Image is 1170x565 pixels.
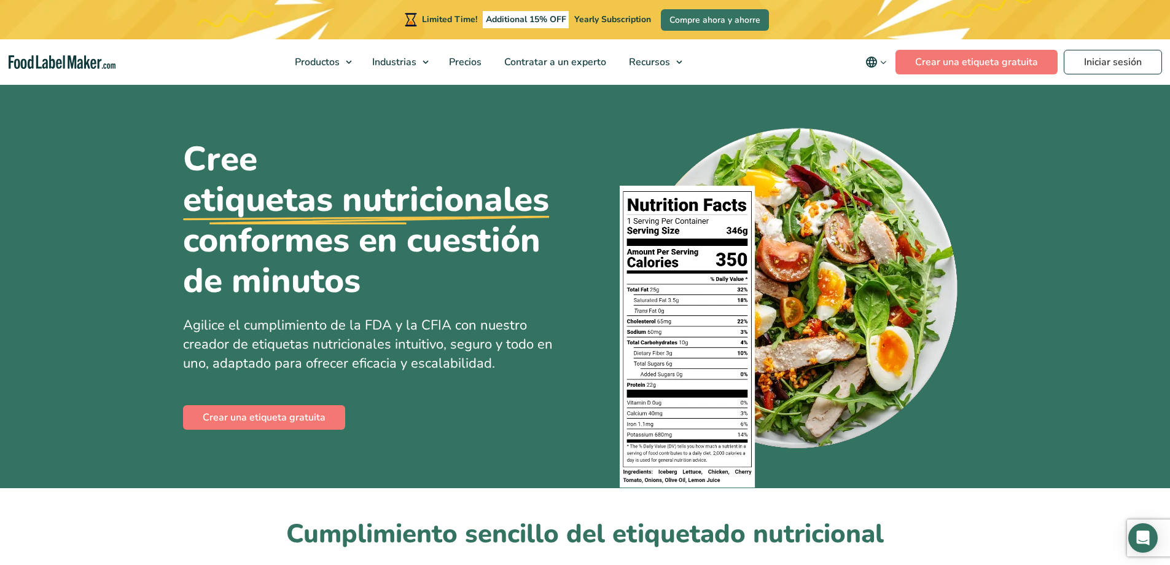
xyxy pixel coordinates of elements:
h2: Cumplimiento sencillo del etiquetado nutricional [183,518,988,551]
span: Productos [291,55,341,69]
u: etiquetas nutricionales [183,180,549,220]
span: Limited Time! [422,14,477,25]
a: Productos [284,39,358,85]
span: Additional 15% OFF [483,11,569,28]
span: Contratar a un experto [501,55,607,69]
span: Yearly Subscription [574,14,651,25]
div: Open Intercom Messenger [1128,523,1158,553]
span: Recursos [625,55,671,69]
a: Crear una etiqueta gratuita [183,405,345,430]
a: Compre ahora y ahorre [661,9,769,31]
span: Agilice el cumplimiento de la FDA y la CFIA con nuestro creador de etiquetas nutricionales intuit... [183,316,553,373]
img: Un plato de comida con una etiqueta de información nutricional encima. [620,120,962,488]
span: Precios [445,55,483,69]
a: Contratar a un experto [493,39,615,85]
span: Industrias [369,55,418,69]
h1: Cree conformes en cuestión de minutos [183,139,576,301]
a: Recursos [618,39,688,85]
a: Iniciar sesión [1064,50,1162,74]
a: Crear una etiqueta gratuita [895,50,1058,74]
a: Precios [438,39,490,85]
a: Industrias [361,39,435,85]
